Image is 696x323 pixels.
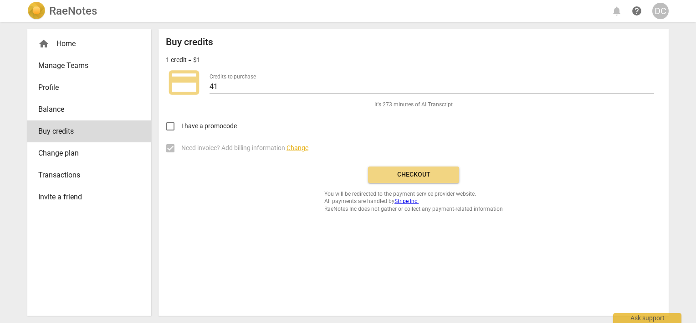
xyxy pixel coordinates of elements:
[181,121,237,131] span: I have a promocode
[38,104,133,115] span: Balance
[166,55,200,65] p: 1 credit = $1
[38,60,133,71] span: Manage Teams
[38,126,133,137] span: Buy credits
[27,33,151,55] div: Home
[27,164,151,186] a: Transactions
[652,3,669,19] button: DC
[38,82,133,93] span: Profile
[166,64,202,101] span: credit_card
[38,38,133,49] div: Home
[27,99,151,120] a: Balance
[38,170,133,181] span: Transactions
[38,38,49,49] span: home
[394,198,419,204] a: Stripe Inc.
[38,192,133,203] span: Invite a friend
[27,2,46,20] img: Logo
[27,55,151,77] a: Manage Teams
[38,148,133,159] span: Change plan
[27,120,151,142] a: Buy credits
[375,170,452,179] span: Checkout
[181,143,308,153] span: Need invoice? Add billing information
[287,144,308,151] span: Change
[27,142,151,164] a: Change plan
[374,101,453,109] span: It's 273 minutes of AI Transcript
[166,36,213,48] h2: Buy credits
[324,190,503,213] span: You will be redirected to the payment service provider website. All payments are handled by RaeNo...
[368,167,459,183] button: Checkout
[27,2,97,20] a: LogoRaeNotes
[210,74,256,79] label: Credits to purchase
[631,5,642,16] span: help
[27,77,151,99] a: Profile
[613,313,681,323] div: Ask support
[629,3,645,19] a: Help
[27,186,151,208] a: Invite a friend
[49,5,97,17] h2: RaeNotes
